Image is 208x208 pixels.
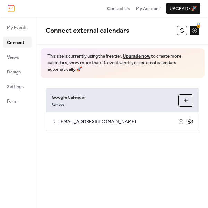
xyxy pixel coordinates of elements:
[107,5,130,12] a: Contact Us
[7,24,27,31] span: My Events
[7,54,19,61] span: Views
[123,52,150,61] a: Upgrade now
[136,5,160,12] a: My Account
[59,118,178,125] span: [EMAIL_ADDRESS][DOMAIN_NAME]
[3,95,32,106] a: Form
[3,66,32,77] a: Design
[46,24,129,37] span: Connect external calendars
[52,94,173,101] span: Google Calendar
[7,39,24,46] span: Connect
[3,81,32,92] a: Settings
[7,69,21,76] span: Design
[3,37,32,48] a: Connect
[170,5,197,12] span: Upgrade 🚀
[166,3,200,14] button: Upgrade🚀
[3,22,32,33] a: My Events
[3,51,32,62] a: Views
[7,98,18,105] span: Form
[52,103,64,107] span: Remove
[7,83,24,90] span: Settings
[8,5,15,12] img: logo
[47,53,198,73] span: This site is currently using the free tier. to create more calendars, show more than 10 events an...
